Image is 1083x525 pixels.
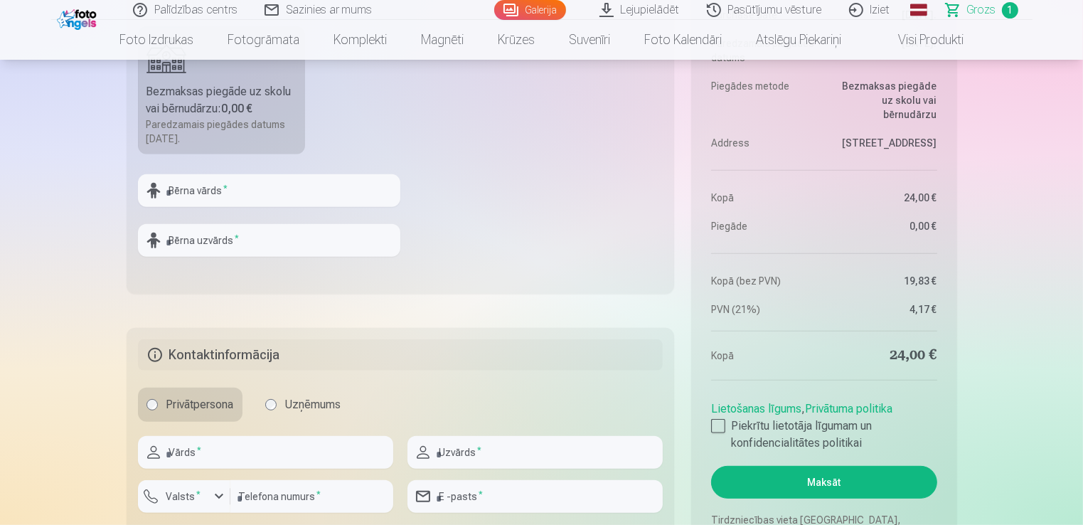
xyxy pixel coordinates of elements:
a: Visi produkti [858,20,981,60]
input: Uzņēmums [265,399,277,410]
img: /fa1 [57,6,100,30]
dt: Kopā [711,346,817,366]
a: Foto izdrukas [102,20,210,60]
div: Paredzamais piegādes datums [DATE]. [146,117,297,146]
a: Lietošanas līgums [711,402,801,415]
a: Fotogrāmata [210,20,316,60]
label: Valsts [161,489,207,504]
a: Suvenīri [552,20,627,60]
dt: Piegāde [711,219,817,233]
div: , [711,395,937,452]
dd: [STREET_ADDRESS] [831,136,937,150]
label: Piekrītu lietotāja līgumam un konfidencialitātes politikai [711,418,937,452]
dd: 0,00 € [831,219,937,233]
label: Privātpersona [138,388,242,422]
a: Krūzes [481,20,552,60]
dt: PVN (21%) [711,302,817,317]
a: Privātuma politika [805,402,892,415]
dt: Address [711,136,817,150]
span: Grozs [967,1,996,18]
dt: Kopā [711,191,817,205]
dd: 19,83 € [831,274,937,288]
b: 0,00 € [222,102,253,115]
a: Komplekti [316,20,404,60]
dt: Piegādes metode [711,79,817,122]
a: Magnēti [404,20,481,60]
dt: Kopā (bez PVN) [711,274,817,288]
span: 1 [1002,2,1018,18]
dd: Bezmaksas piegāde uz skolu vai bērnudārzu [831,79,937,122]
input: Privātpersona [146,399,158,410]
dd: 24,00 € [831,191,937,205]
h5: Kontaktinformācija [138,339,663,371]
button: Valsts* [138,480,230,513]
a: Atslēgu piekariņi [739,20,858,60]
dd: 4,17 € [831,302,937,317]
dd: 24,00 € [831,346,937,366]
a: Foto kalendāri [627,20,739,60]
label: Uzņēmums [257,388,350,422]
button: Maksāt [711,466,937,499]
div: Bezmaksas piegāde uz skolu vai bērnudārzu : [146,83,297,117]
